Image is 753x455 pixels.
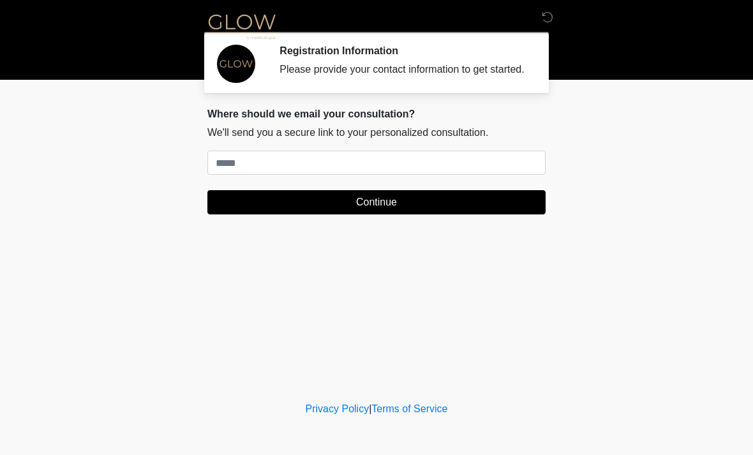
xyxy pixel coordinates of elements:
[195,10,289,42] img: Glow Medical Spa Logo
[280,62,526,77] div: Please provide your contact information to get started.
[207,108,546,120] h2: Where should we email your consultation?
[207,125,546,140] p: We'll send you a secure link to your personalized consultation.
[369,403,371,414] a: |
[306,403,369,414] a: Privacy Policy
[371,403,447,414] a: Terms of Service
[217,45,255,83] img: Agent Avatar
[207,190,546,214] button: Continue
